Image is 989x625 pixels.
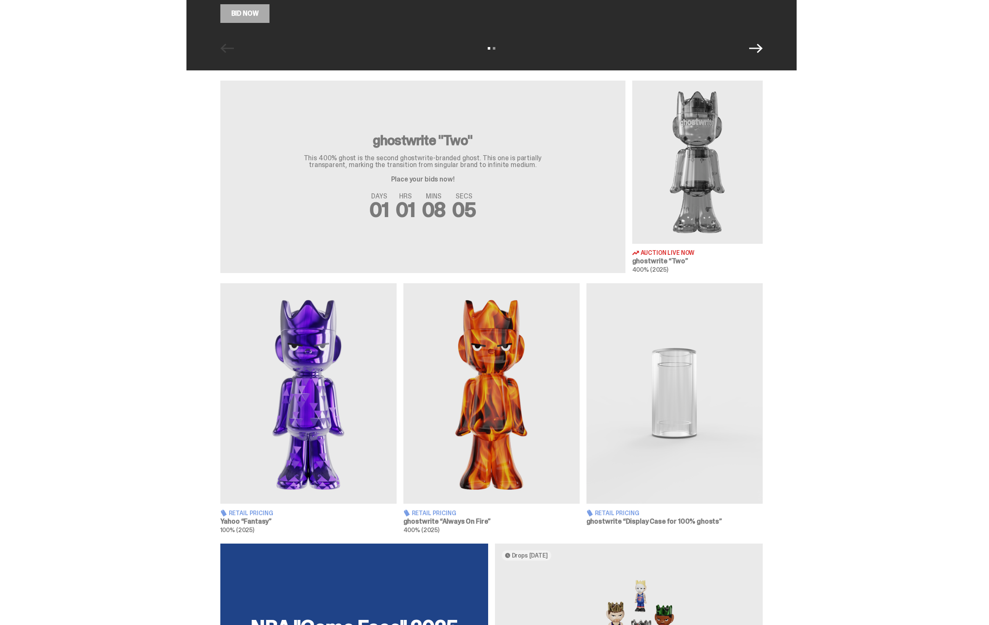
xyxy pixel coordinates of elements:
[287,176,558,183] p: Place your bids now!
[396,196,415,223] span: 01
[632,81,763,244] img: Two
[586,518,763,525] h3: ghostwrite “Display Case for 100% ghosts”
[586,283,763,504] img: Display Case for 100% ghosts
[641,250,695,256] span: Auction Live Now
[422,196,446,223] span: 08
[369,193,389,200] span: DAYS
[403,518,580,525] h3: ghostwrite “Always On Fire”
[512,552,548,559] span: Drops [DATE]
[632,81,763,273] a: Two Auction Live Now
[287,155,558,168] p: This 400% ghost is the second ghostwrite-branded ghost. This one is partially transparent, markin...
[403,283,580,533] a: Always On Fire Retail Pricing
[488,47,490,50] button: View slide 1
[220,283,397,533] a: Fantasy Retail Pricing
[595,510,639,516] span: Retail Pricing
[586,283,763,533] a: Display Case for 100% ghosts Retail Pricing
[220,518,397,525] h3: Yahoo “Fantasy”
[369,196,389,223] span: 01
[220,283,397,504] img: Fantasy
[422,193,446,200] span: MINS
[220,526,254,534] span: 100% (2025)
[632,266,668,273] span: 400% (2025)
[229,510,273,516] span: Retail Pricing
[452,196,476,223] span: 05
[412,510,456,516] span: Retail Pricing
[403,283,580,504] img: Always On Fire
[493,47,495,50] button: View slide 2
[396,193,415,200] span: HRS
[403,526,439,534] span: 400% (2025)
[632,258,763,265] h3: ghostwrite “Two”
[749,42,763,55] button: Next
[287,134,558,147] h3: ghostwrite "Two"
[452,193,476,200] span: SECS
[220,4,270,23] a: Bid Now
